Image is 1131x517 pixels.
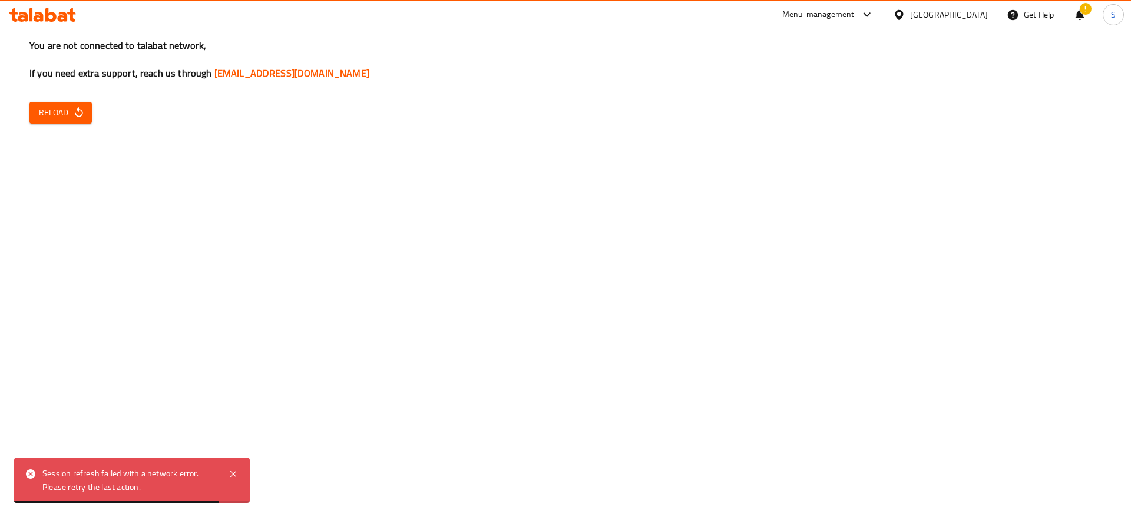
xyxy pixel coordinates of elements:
[29,39,1102,80] h3: You are not connected to talabat network, If you need extra support, reach us through
[42,467,217,493] div: Session refresh failed with a network error. Please retry the last action.
[910,8,988,21] div: [GEOGRAPHIC_DATA]
[214,64,369,82] a: [EMAIL_ADDRESS][DOMAIN_NAME]
[29,102,92,124] button: Reload
[1111,8,1116,21] span: S
[39,105,82,120] span: Reload
[782,8,855,22] div: Menu-management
